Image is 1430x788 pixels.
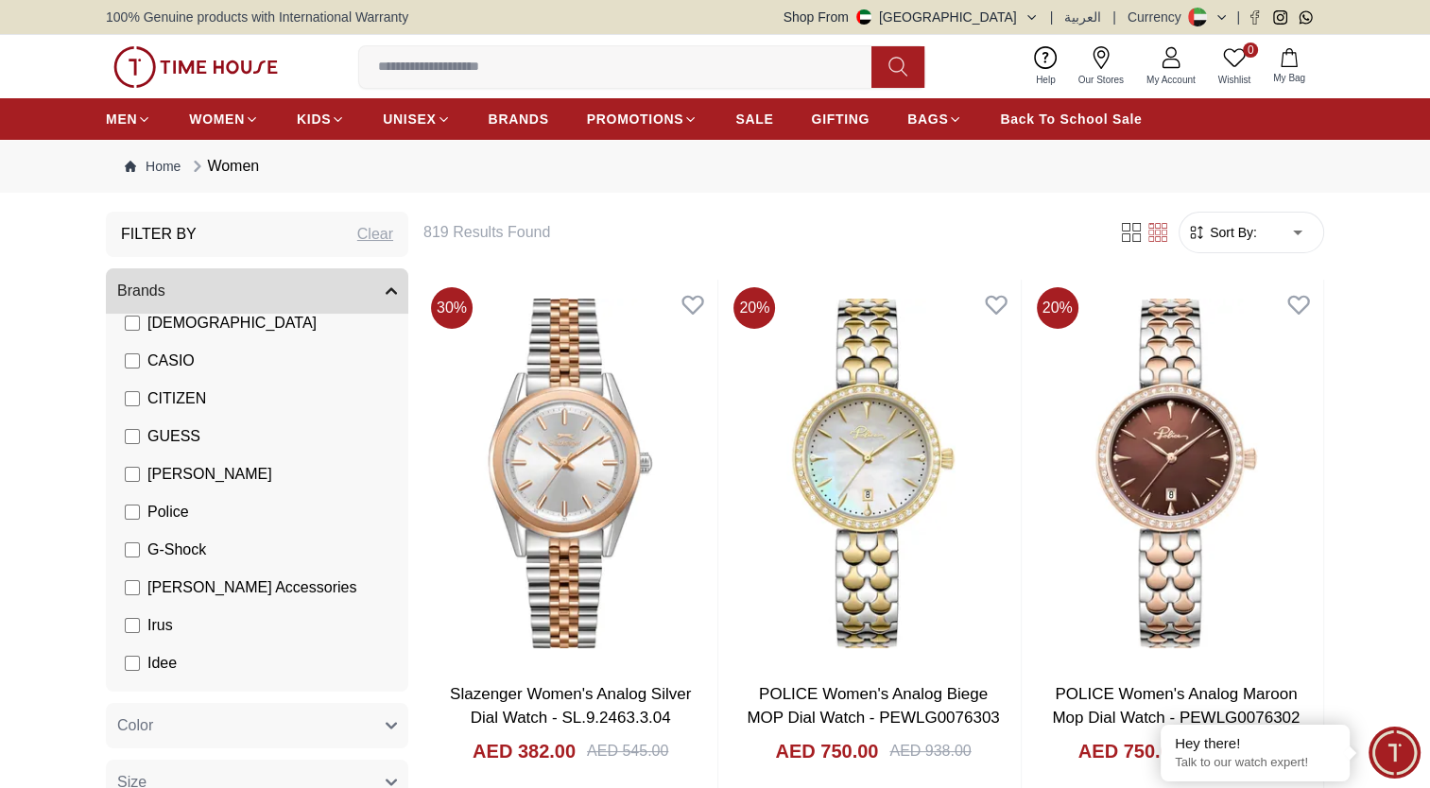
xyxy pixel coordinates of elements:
h4: AED 382.00 [473,738,576,764]
h4: AED 750.00 [775,738,878,764]
span: | [1236,8,1240,26]
button: Sort By: [1187,223,1257,242]
a: Whatsapp [1299,10,1313,25]
span: SALE [735,110,773,128]
span: [PERSON_NAME] Accessories [147,576,356,599]
a: BAGS [907,102,962,136]
a: WOMEN [189,102,259,136]
img: United Arab Emirates [856,9,871,25]
a: Instagram [1273,10,1287,25]
p: Talk to our watch expert! [1175,755,1335,771]
a: Help [1025,43,1067,91]
button: Color [106,703,408,748]
span: Police [147,501,189,523]
span: Irus [147,614,173,637]
img: POLICE Women's Analog Maroon Mop Dial Watch - PEWLG0076302 [1029,280,1323,667]
span: | [1112,8,1116,26]
img: ... [113,46,278,88]
h4: AED 750.00 [1078,738,1181,764]
span: My Bag [1266,71,1313,85]
div: Clear [357,223,393,246]
h6: 819 Results Found [423,221,1095,244]
div: AED 545.00 [587,740,668,762]
a: PROMOTIONS [587,102,698,136]
a: Facebook [1248,10,1262,25]
span: Sort By: [1206,223,1257,242]
div: Women [188,155,259,178]
span: 20 % [733,287,775,329]
img: POLICE Women's Analog Biege MOP Dial Watch - PEWLG0076303 [726,280,1020,667]
a: Back To School Sale [1000,102,1142,136]
span: CASIO [147,350,195,372]
input: CITIZEN [125,391,140,406]
span: BAGS [907,110,948,128]
span: Our Stores [1071,73,1131,87]
span: Idee [147,652,177,675]
input: Police [125,505,140,520]
img: Slazenger Women's Analog Silver Dial Watch - SL.9.2463.3.04 [423,280,717,667]
span: | [1050,8,1054,26]
a: 0Wishlist [1207,43,1262,91]
input: G-Shock [125,542,140,557]
span: Help [1028,73,1063,87]
a: SALE [735,102,773,136]
span: PROMOTIONS [587,110,684,128]
a: POLICE Women's Analog Maroon Mop Dial Watch - PEWLG0076302 [1052,685,1300,728]
span: UNISEX [383,110,436,128]
button: Shop From[GEOGRAPHIC_DATA] [784,8,1039,26]
input: Idee [125,656,140,671]
a: Slazenger Women's Analog Silver Dial Watch - SL.9.2463.3.04 [450,685,691,728]
span: MEN [106,110,137,128]
span: KIDS [297,110,331,128]
nav: Breadcrumb [106,140,1324,193]
a: BRANDS [489,102,549,136]
span: 30 % [431,287,473,329]
a: MEN [106,102,151,136]
a: KIDS [297,102,345,136]
div: Currency [1128,8,1189,26]
span: My Account [1139,73,1203,87]
input: [PERSON_NAME] Accessories [125,580,140,595]
input: CASIO [125,353,140,368]
h3: Filter By [121,223,197,246]
button: Brands [106,268,408,314]
span: BRANDS [489,110,549,128]
a: POLICE Women's Analog Biege MOP Dial Watch - PEWLG0076303 [747,685,999,728]
input: [PERSON_NAME] [125,467,140,482]
button: العربية [1064,8,1101,26]
a: GIFTING [811,102,870,136]
span: Brands [117,280,165,302]
span: 100% Genuine products with International Warranty [106,8,408,26]
a: UNISEX [383,102,450,136]
a: Home [125,157,181,176]
span: 0 [1243,43,1258,58]
span: WOMEN [189,110,245,128]
a: Our Stores [1067,43,1135,91]
span: CITIZEN [147,387,206,410]
input: [DEMOGRAPHIC_DATA] [125,316,140,331]
span: Color [117,714,153,737]
span: [PERSON_NAME] [147,463,272,486]
span: Back To School Sale [1000,110,1142,128]
input: GUESS [125,429,140,444]
div: AED 938.00 [889,740,971,762]
span: Vogue [147,690,190,712]
span: Wishlist [1211,73,1258,87]
input: Irus [125,618,140,633]
span: 20 % [1037,287,1078,329]
button: My Bag [1262,44,1317,89]
span: G-Shock [147,539,206,561]
span: GIFTING [811,110,870,128]
div: Chat Widget [1369,727,1421,779]
span: [DEMOGRAPHIC_DATA] [147,312,317,334]
div: Hey there! [1175,734,1335,753]
span: GUESS [147,425,200,448]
